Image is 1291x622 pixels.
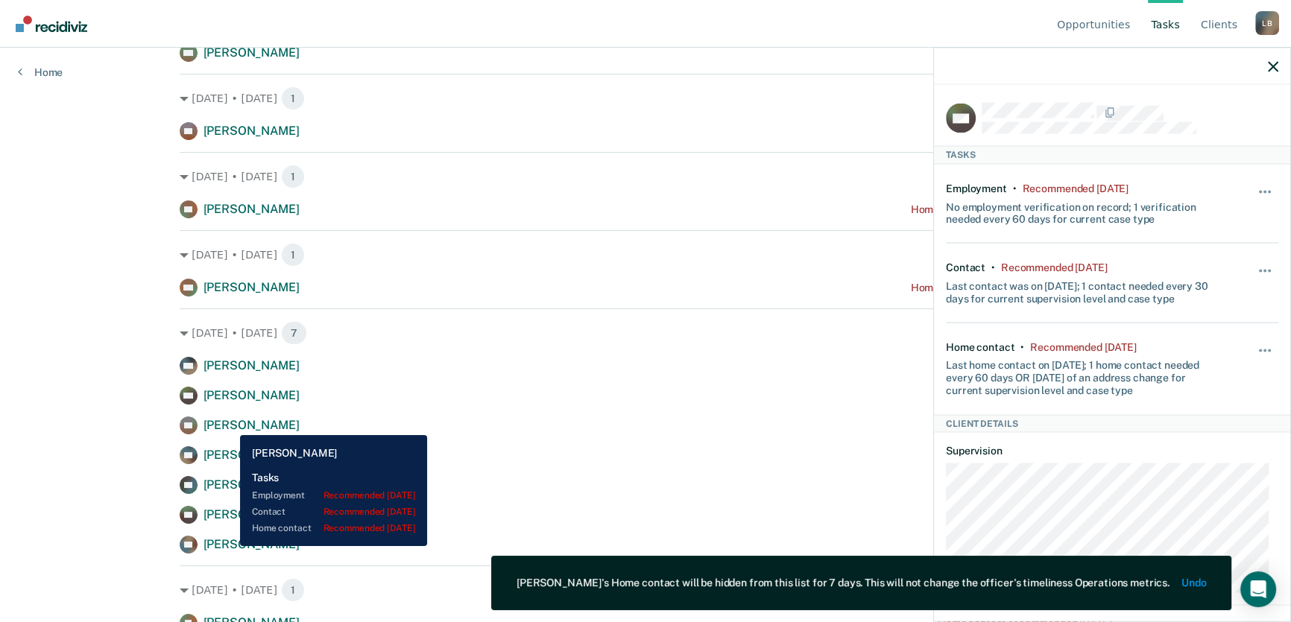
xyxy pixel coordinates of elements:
div: • [991,261,995,274]
span: [PERSON_NAME] [203,507,300,521]
div: [DATE] • [DATE] [180,321,1112,345]
div: Recommended 2 months ago [1001,261,1107,274]
span: 1 [281,165,305,188]
div: Home contact recommended a month ago [911,282,1112,294]
span: [PERSON_NAME] [203,280,300,294]
div: Recommended 25 days ago [1030,340,1136,353]
div: [DATE] • [DATE] [180,165,1112,188]
button: Profile dropdown button [1255,11,1279,35]
div: [DATE] • [DATE] [180,243,1112,267]
div: Home contact [946,340,1014,353]
div: Tasks [934,146,1290,164]
img: Recidiviz [16,16,87,32]
span: 7 [281,321,307,345]
span: 1 [281,86,305,110]
dt: Supervision [946,445,1278,457]
div: [PERSON_NAME]'s Home contact will be hidden from this list for 7 days. This will not change the o... [517,577,1170,589]
div: Client Details [934,414,1290,432]
span: [PERSON_NAME] [203,358,300,372]
span: [PERSON_NAME] [203,124,300,138]
div: • [1013,182,1017,194]
div: Contact [946,261,985,274]
div: L B [1255,11,1279,35]
span: 1 [281,578,305,602]
span: [PERSON_NAME] [203,477,300,492]
a: Home [18,66,63,79]
div: Last contact was on [DATE]; 1 contact needed every 30 days for current supervision level and case... [946,274,1223,305]
div: • [1020,340,1024,353]
button: Undo [1181,577,1206,589]
span: [PERSON_NAME] [203,45,300,60]
span: [PERSON_NAME] [203,537,300,551]
span: [PERSON_NAME] [203,202,300,216]
div: Employment [946,182,1007,194]
div: Last home contact on [DATE]; 1 home contact needed every 60 days OR [DATE] of an address change f... [946,353,1223,396]
div: Home contact recommended a month ago [911,203,1112,216]
div: Recommended 5 months ago [1022,182,1128,194]
div: Open Intercom Messenger [1240,571,1276,607]
span: [PERSON_NAME] [203,388,300,402]
div: [DATE] • [DATE] [180,86,1112,110]
span: [PERSON_NAME] [203,448,300,462]
div: No employment verification on record; 1 verification needed every 60 days for current case type [946,194,1223,226]
span: [PERSON_NAME] [203,418,300,432]
div: [DATE] • [DATE] [180,578,1112,602]
span: 1 [281,243,305,267]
